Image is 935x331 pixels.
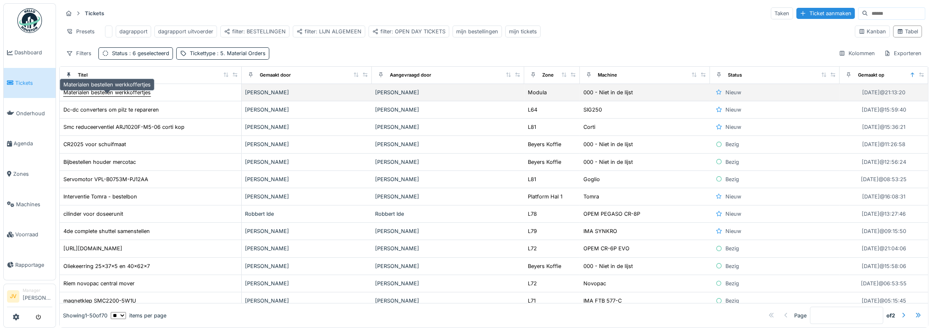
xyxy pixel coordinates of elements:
span: Dashboard [14,49,52,56]
div: [PERSON_NAME] [245,297,368,305]
div: [DATE] @ 09:15:50 [862,227,906,235]
div: L72 [528,280,537,287]
span: Rapportage [15,261,52,269]
div: Beyers Koffie [528,140,561,148]
div: 000 - Niet in de lijst [583,89,633,96]
div: [PERSON_NAME] [245,193,368,200]
div: Robbert Ide [375,210,521,218]
div: Dc-dc converters om pilz te repareren [63,106,159,114]
span: Agenda [14,140,52,147]
div: Modula [528,89,547,96]
div: 4de complete shuttel samenstellen [63,227,150,235]
li: JV [7,290,19,303]
div: Oliekeerring 25x37x5 en 40x62x7 [63,262,150,270]
div: Aangevraagd door [390,72,431,79]
div: Bezig [725,262,739,270]
span: Tickets [15,79,52,87]
div: Exporteren [880,47,925,59]
div: 000 - Niet in de lijst [583,262,633,270]
div: [DATE] @ 21:04:06 [862,245,906,252]
div: Filters [63,47,95,59]
div: [PERSON_NAME] [245,262,368,270]
div: [PERSON_NAME] [375,158,521,166]
div: Riem novopac central mover [63,280,135,287]
div: Nieuw [725,227,741,235]
div: Showing 1 - 50 of 70 [63,311,107,319]
div: filter: BESTELLINGEN [224,28,286,35]
div: Platform Hal 1 [528,193,562,200]
div: [DATE] @ 21:13:20 [862,89,905,96]
div: [DATE] @ 15:58:06 [862,262,906,270]
div: Kanban [858,28,886,35]
div: OPEM CR-6P EVO [583,245,630,252]
div: [DATE] @ 05:15:45 [862,297,906,305]
a: Rapportage [4,250,56,280]
div: Bezig [725,297,739,305]
div: Page [794,311,807,319]
div: Materialen bestellen werkkoffertjes [63,89,151,96]
strong: Tickets [82,9,107,17]
a: Voorraad [4,219,56,250]
div: Novopac [583,280,606,287]
span: Zones [13,170,52,178]
li: [PERSON_NAME] [23,287,52,305]
div: Titel [78,72,88,79]
div: [PERSON_NAME] [375,175,521,183]
div: L81 [528,123,536,131]
div: Tomra [583,193,599,200]
span: : 5. Material Orders [215,50,266,56]
a: Agenda [4,128,56,159]
div: [DATE] @ 15:59:40 [862,106,906,114]
div: items per page [111,311,166,319]
div: L81 [528,175,536,183]
div: Nieuw [725,210,741,218]
div: [URL][DOMAIN_NAME] [63,245,122,252]
div: dagrapport uitvoerder [158,28,213,35]
div: Presets [63,26,98,37]
div: Bezig [725,158,739,166]
div: IMA SYNKRO [583,227,617,235]
div: [PERSON_NAME] [245,227,368,235]
div: [PERSON_NAME] [375,280,521,287]
div: [PERSON_NAME] [245,245,368,252]
div: Nieuw [725,123,741,131]
span: : 6 geselecteerd [128,50,169,56]
div: L71 [528,297,536,305]
div: Smc reduceerventiel ARJ1020F-M5-06 corti kop [63,123,184,131]
a: JV Manager[PERSON_NAME] [7,287,52,307]
div: [PERSON_NAME] [375,227,521,235]
div: mijn tickets [509,28,537,35]
div: [PERSON_NAME] [245,123,368,131]
div: [DATE] @ 06:53:55 [861,280,907,287]
div: Taken [771,7,793,19]
div: [PERSON_NAME] [375,123,521,131]
div: cilinder voor doseerunit [63,210,123,218]
div: [PERSON_NAME] [245,175,368,183]
div: L78 [528,210,537,218]
div: Gemaakt door [260,72,291,79]
div: [PERSON_NAME] [375,262,521,270]
div: [PERSON_NAME] [375,297,521,305]
div: Robbert Ide [245,210,368,218]
a: Onderhoud [4,98,56,128]
div: Nieuw [725,89,741,96]
div: Bezig [725,140,739,148]
div: filter: OPEN DAY TICKETS [372,28,445,35]
div: Corti [583,123,595,131]
div: [PERSON_NAME] [375,89,521,96]
div: [DATE] @ 12:56:24 [862,158,906,166]
strong: of 2 [886,311,895,319]
div: Kolommen [835,47,879,59]
div: L72 [528,245,537,252]
div: 000 - Niet in de lijst [583,140,633,148]
div: Gemaakt op [858,72,884,79]
div: L64 [528,106,537,114]
div: [PERSON_NAME] [245,106,368,114]
div: IMA FTB 577-C [583,297,622,305]
div: [DATE] @ 11:26:58 [862,140,905,148]
a: Dashboard [4,37,56,68]
div: Goglio [583,175,600,183]
div: OPEM PEGASO CR-8P [583,210,640,218]
div: CR2025 voor schuifmaat [63,140,126,148]
div: Bijbestellen houder mercotac [63,158,136,166]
